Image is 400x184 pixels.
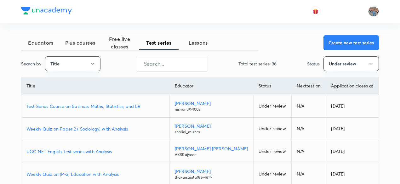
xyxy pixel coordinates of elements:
p: AKSRajveer [175,152,248,158]
p: Status [307,60,320,67]
span: Educators [21,39,60,47]
span: Lessons [179,39,218,47]
td: Under review [253,95,291,118]
td: N/A [291,118,326,140]
button: Create new test series [323,35,379,50]
td: Under review [253,118,291,140]
p: shalini_mishra [175,129,248,135]
p: [PERSON_NAME] [175,168,248,175]
a: [PERSON_NAME] [PERSON_NAME]AKSRajveer [175,145,248,158]
td: [DATE] [326,95,379,118]
a: Test Series Course on Business Maths, Statistics, and LR [26,103,164,109]
img: Company Logo [21,7,72,14]
button: Title [45,56,100,71]
p: Search by [21,60,41,67]
button: Under review [323,56,379,71]
img: avatar [313,8,318,14]
a: Weekly Quiz on Paper 2 ( Sociology) with Analysis [26,125,164,132]
a: [PERSON_NAME]shalini_mishra [175,123,248,135]
a: Company Logo [21,7,72,16]
p: [PERSON_NAME] [175,100,248,107]
td: [DATE] [326,118,379,140]
p: [PERSON_NAME] [PERSON_NAME] [175,145,248,152]
input: Search... [136,56,208,72]
span: Plus courses [60,39,100,47]
td: N/A [291,95,326,118]
p: nishant91-1003 [175,107,248,112]
p: [PERSON_NAME] [175,123,248,129]
a: [PERSON_NAME]nishant91-1003 [175,100,248,112]
span: Free live classes [100,35,139,50]
th: Title [21,77,169,95]
th: Next test on [291,77,326,95]
a: UGC NET English Test series with Analysis [26,148,164,155]
p: Total test series: 36 [238,60,277,67]
a: Weekly Quiz on (P-2) Education with Analysis [26,171,164,177]
td: N/A [291,140,326,163]
img: Gangesh Yadav [368,6,379,17]
td: Under review [253,140,291,163]
td: [DATE] [326,140,379,163]
a: [PERSON_NAME]thakursujata183-4697 [175,168,248,180]
th: Status [253,77,291,95]
button: avatar [311,6,321,16]
span: Test series [139,39,179,47]
th: Application closes at [326,77,379,95]
th: Educator [169,77,253,95]
p: thakursujata183-4697 [175,175,248,180]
